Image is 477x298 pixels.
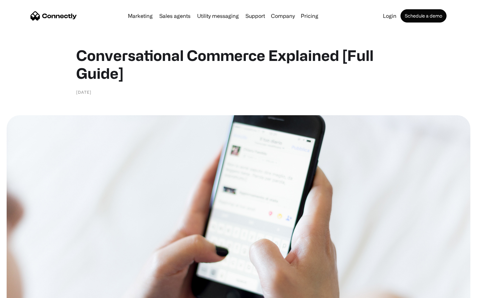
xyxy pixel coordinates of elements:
aside: Language selected: English [7,286,40,296]
a: Login [380,13,399,19]
a: Schedule a demo [400,9,447,23]
a: Sales agents [157,13,193,19]
a: Marketing [125,13,155,19]
a: home [30,11,77,21]
a: Support [243,13,268,19]
ul: Language list [13,286,40,296]
h1: Conversational Commerce Explained [Full Guide] [76,46,401,82]
a: Pricing [298,13,321,19]
a: Utility messaging [194,13,241,19]
div: Company [271,11,295,21]
div: [DATE] [76,89,91,95]
div: Company [269,11,297,21]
